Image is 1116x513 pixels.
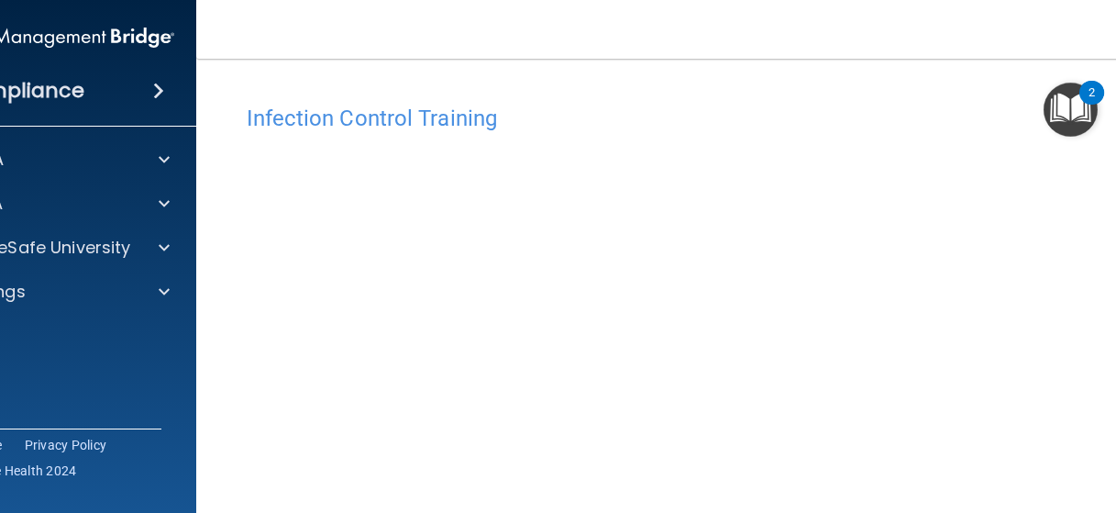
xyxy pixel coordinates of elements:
button: Open Resource Center, 2 new notifications [1044,83,1098,137]
div: 2 [1088,93,1095,117]
a: Privacy Policy [25,436,107,454]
